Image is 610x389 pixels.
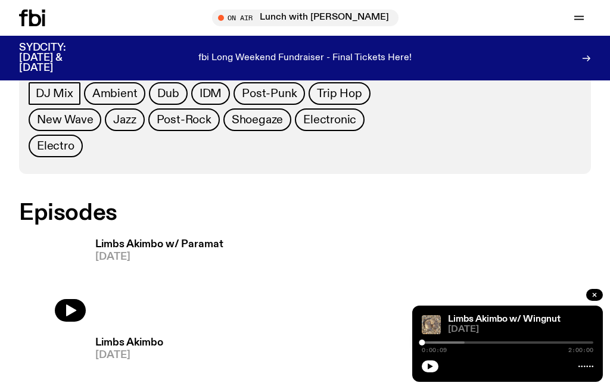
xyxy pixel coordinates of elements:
[303,113,356,126] span: Electronic
[95,350,163,360] span: [DATE]
[84,82,146,105] a: Ambient
[95,239,223,250] h3: Limbs Akimbo w/ Paramat
[317,87,362,100] span: Trip Hop
[113,113,136,126] span: Jazz
[92,87,138,100] span: Ambient
[29,82,80,105] a: DJ Mix
[37,113,93,126] span: New Wave
[422,347,447,353] span: 0:00:09
[86,239,223,322] a: Limbs Akimbo w/ Paramat[DATE]
[36,87,73,100] span: DJ Mix
[223,108,291,131] a: Shoegaze
[448,315,561,324] a: Limbs Akimbo w/ Wingnut
[200,87,222,100] span: IDM
[212,10,399,26] button: On AirLunch with [PERSON_NAME]
[95,252,223,262] span: [DATE]
[309,82,370,105] a: Trip Hop
[295,108,365,131] a: Electronic
[19,203,270,224] h2: Episodes
[242,87,297,100] span: Post-Punk
[148,108,220,131] a: Post-Rock
[157,113,211,126] span: Post-Rock
[19,43,95,73] h3: SYDCITY: [DATE] & [DATE]
[157,87,179,100] span: Dub
[232,113,283,126] span: Shoegaze
[105,108,144,131] a: Jazz
[37,139,74,153] span: Electro
[191,82,230,105] a: IDM
[234,82,305,105] a: Post-Punk
[198,53,412,64] p: fbi Long Weekend Fundraiser - Final Tickets Here!
[149,82,187,105] a: Dub
[95,338,163,348] h3: Limbs Akimbo
[448,325,593,334] span: [DATE]
[29,135,83,157] a: Electro
[568,347,593,353] span: 2:00:00
[29,108,101,131] a: New Wave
